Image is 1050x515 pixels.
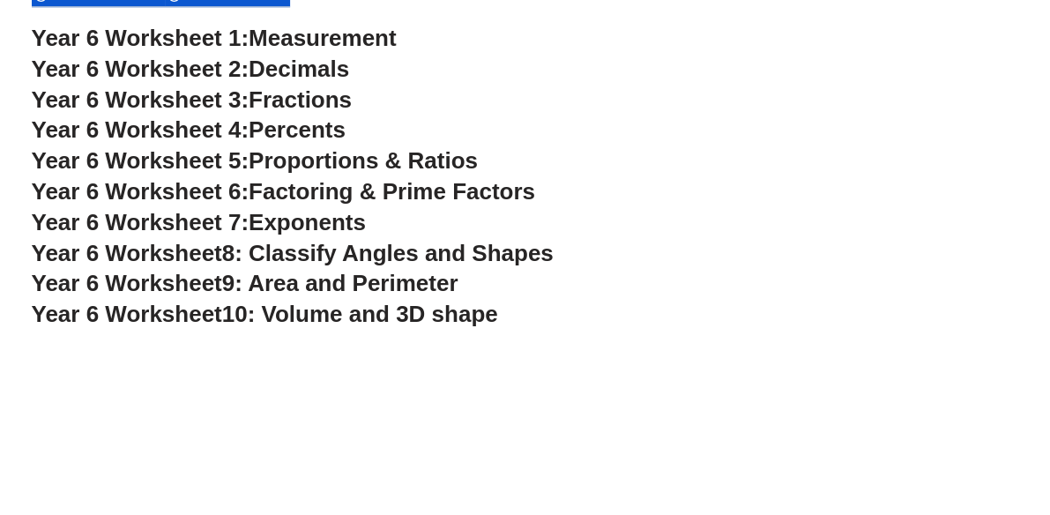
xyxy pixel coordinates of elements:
[32,301,222,327] span: Year 6 Worksheet
[32,270,458,296] a: Year 6 Worksheet9: Area and Perimeter
[32,147,249,174] span: Year 6 Worksheet 5:
[249,116,346,143] span: Percents
[249,209,366,235] span: Exponents
[249,56,349,82] span: Decimals
[32,25,397,51] a: Year 6 Worksheet 1:Measurement
[32,178,249,205] span: Year 6 Worksheet 6:
[32,301,498,327] a: Year 6 Worksheet10: Volume and 3D shape
[222,240,554,266] span: 8: Classify Angles and Shapes
[222,301,498,327] span: 10: Volume and 3D shape
[32,209,249,235] span: Year 6 Worksheet 7:
[249,25,397,51] span: Measurement
[32,209,366,235] a: Year 6 Worksheet 7:Exponents
[32,86,249,113] span: Year 6 Worksheet 3:
[32,270,222,296] span: Year 6 Worksheet
[32,56,350,82] a: Year 6 Worksheet 2:Decimals
[32,116,346,143] a: Year 6 Worksheet 4:Percents
[32,25,249,51] span: Year 6 Worksheet 1:
[32,240,222,266] span: Year 6 Worksheet
[756,316,1050,515] iframe: Chat Widget
[32,56,249,82] span: Year 6 Worksheet 2:
[222,270,458,296] span: 9: Area and Perimeter
[32,86,352,113] a: Year 6 Worksheet 3:Fractions
[249,147,478,174] span: Proportions & Ratios
[249,86,352,113] span: Fractions
[249,178,535,205] span: Factoring & Prime Factors
[32,240,554,266] a: Year 6 Worksheet8: Classify Angles and Shapes
[32,116,249,143] span: Year 6 Worksheet 4:
[32,147,478,174] a: Year 6 Worksheet 5:Proportions & Ratios
[32,178,535,205] a: Year 6 Worksheet 6:Factoring & Prime Factors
